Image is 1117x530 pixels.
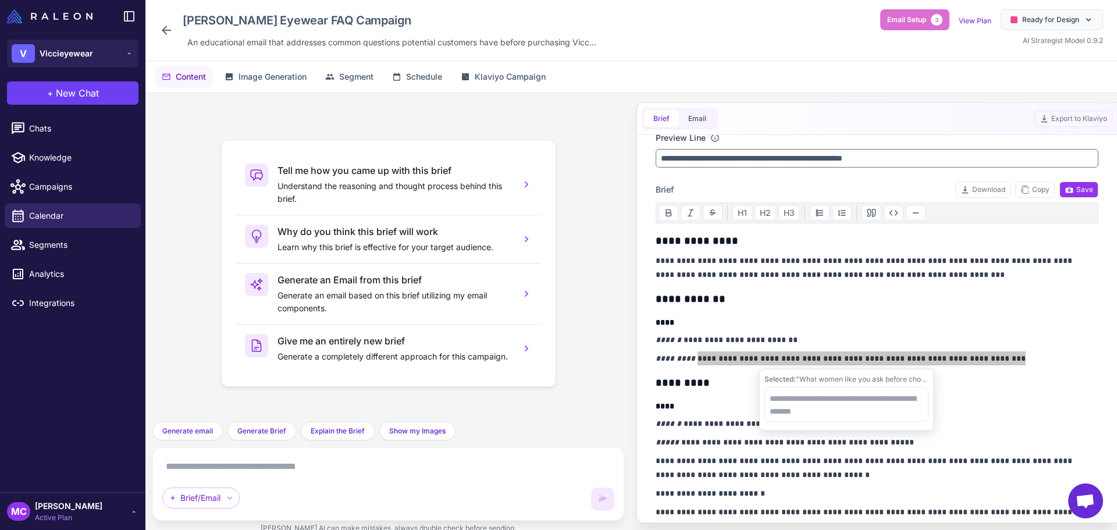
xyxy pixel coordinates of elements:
[29,209,131,222] span: Calendar
[385,66,449,88] button: Schedule
[959,16,991,25] a: View Plan
[7,81,138,105] button: +New Chat
[29,297,131,310] span: Integrations
[5,145,141,170] a: Knowledge
[47,86,54,100] span: +
[7,502,30,521] div: MC
[5,262,141,286] a: Analytics
[278,350,511,363] p: Generate a completely different approach for this campaign.
[12,44,35,63] div: V
[764,375,796,383] span: Selected:
[454,66,553,88] button: Klaviyo Campaign
[880,9,949,30] button: Email Setup3
[764,374,929,385] div: "What women like you ask before choosing [PERSON_NAME]. And what they say once they do."
[29,180,131,193] span: Campaigns
[218,66,314,88] button: Image Generation
[5,291,141,315] a: Integrations
[40,47,93,60] span: Viccieyewear
[339,70,373,83] span: Segment
[278,289,511,315] p: Generate an email based on this brief utilizing my email components.
[5,204,141,228] a: Calendar
[183,34,601,51] div: Click to edit description
[656,183,674,196] span: Brief
[644,110,679,127] button: Brief
[278,180,511,205] p: Understand the reasoning and thought process behind this brief.
[178,9,601,31] div: Click to edit campaign name
[5,116,141,141] a: Chats
[755,205,776,220] button: H2
[1015,182,1055,198] button: Copy
[239,70,307,83] span: Image Generation
[278,163,511,177] h3: Tell me how you came up with this brief
[931,14,942,26] span: 3
[778,205,800,220] button: H3
[56,86,99,100] span: New Chat
[389,426,446,436] span: Show my Images
[278,334,511,348] h3: Give me an entirely new brief
[1022,15,1079,25] span: Ready for Design
[311,426,365,436] span: Explain the Brief
[955,182,1011,198] button: Download
[1034,111,1112,127] button: Export to Klaviyo
[7,9,93,23] img: Raleon Logo
[162,426,213,436] span: Generate email
[887,15,926,25] span: Email Setup
[379,422,456,440] button: Show my Images
[227,422,296,440] button: Generate Brief
[152,422,223,440] button: Generate email
[1023,36,1103,45] span: AI Strategist Model 0.9.2
[29,239,131,251] span: Segments
[278,241,511,254] p: Learn why this brief is effective for your target audience.
[656,131,706,144] label: Preview Line
[1020,184,1050,195] span: Copy
[187,36,596,49] span: An educational email that addresses common questions potential customers have before purchasing V...
[278,225,511,239] h3: Why do you think this brief will work
[5,175,141,199] a: Campaigns
[7,40,138,67] button: VViccieyewear
[29,151,131,164] span: Knowledge
[475,70,546,83] span: Klaviyo Campaign
[5,233,141,257] a: Segments
[732,205,752,220] button: H1
[162,488,240,508] div: Brief/Email
[679,110,716,127] button: Email
[1059,182,1098,198] button: Save
[237,426,286,436] span: Generate Brief
[35,513,102,523] span: Active Plan
[29,268,131,280] span: Analytics
[35,500,102,513] span: [PERSON_NAME]
[406,70,442,83] span: Schedule
[155,66,213,88] button: Content
[176,70,206,83] span: Content
[301,422,375,440] button: Explain the Brief
[318,66,380,88] button: Segment
[1068,483,1103,518] a: Open chat
[278,273,511,287] h3: Generate an Email from this brief
[1065,184,1093,195] span: Save
[29,122,131,135] span: Chats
